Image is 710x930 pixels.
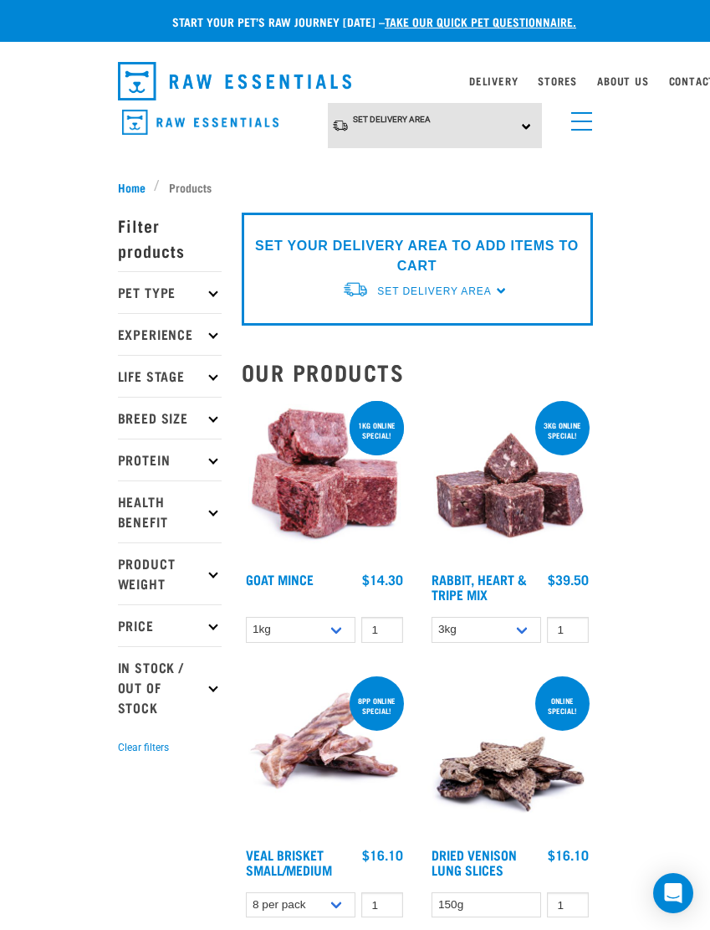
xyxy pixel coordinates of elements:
[242,673,407,839] img: 1207 Veal Brisket 4pp 01
[427,673,593,839] img: 1304 Venison Lung Slices 01
[118,62,352,100] img: Raw Essentials Logo
[246,850,332,873] a: Veal Brisket Small/Medium
[362,847,403,862] div: $16.10
[118,740,169,755] button: Clear filters
[342,280,369,298] img: van-moving.png
[118,313,222,355] p: Experience
[469,78,518,84] a: Delivery
[432,575,527,598] a: Rabbit, Heart & Tripe Mix
[361,617,403,643] input: 1
[353,115,431,124] span: Set Delivery Area
[118,604,222,646] p: Price
[118,178,155,196] a: Home
[653,873,693,913] div: Open Intercom Messenger
[122,110,278,136] img: Raw Essentials Logo
[242,398,407,563] img: 1077 Wild Goat Mince 01
[385,18,576,24] a: take our quick pet questionnaire.
[362,572,403,587] div: $14.30
[118,204,222,271] p: Filter products
[254,236,580,276] p: SET YOUR DELIVERY AREA TO ADD ITEMS TO CART
[361,892,403,918] input: 1
[535,688,590,723] div: ONLINE SPECIAL!
[118,271,222,313] p: Pet Type
[547,617,589,643] input: 1
[118,178,593,196] nav: breadcrumbs
[432,850,517,873] a: Dried Venison Lung Slices
[246,575,314,583] a: Goat Mince
[548,572,589,587] div: $39.50
[547,892,589,918] input: 1
[332,119,349,132] img: van-moving.png
[350,413,404,448] div: 1kg online special!
[118,646,222,728] p: In Stock / Out Of Stock
[118,542,222,604] p: Product Weight
[118,397,222,439] p: Breed Size
[377,285,491,297] span: Set Delivery Area
[118,480,222,542] p: Health Benefit
[538,78,577,84] a: Stores
[118,439,222,480] p: Protein
[105,55,606,107] nav: dropdown navigation
[597,78,648,84] a: About Us
[535,413,590,448] div: 3kg online special!
[350,688,404,723] div: 8pp online special!
[427,398,593,563] img: 1175 Rabbit Heart Tripe Mix 01
[548,847,589,862] div: $16.10
[563,102,593,132] a: menu
[242,359,593,385] h2: Our Products
[118,178,146,196] span: Home
[118,355,222,397] p: Life Stage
